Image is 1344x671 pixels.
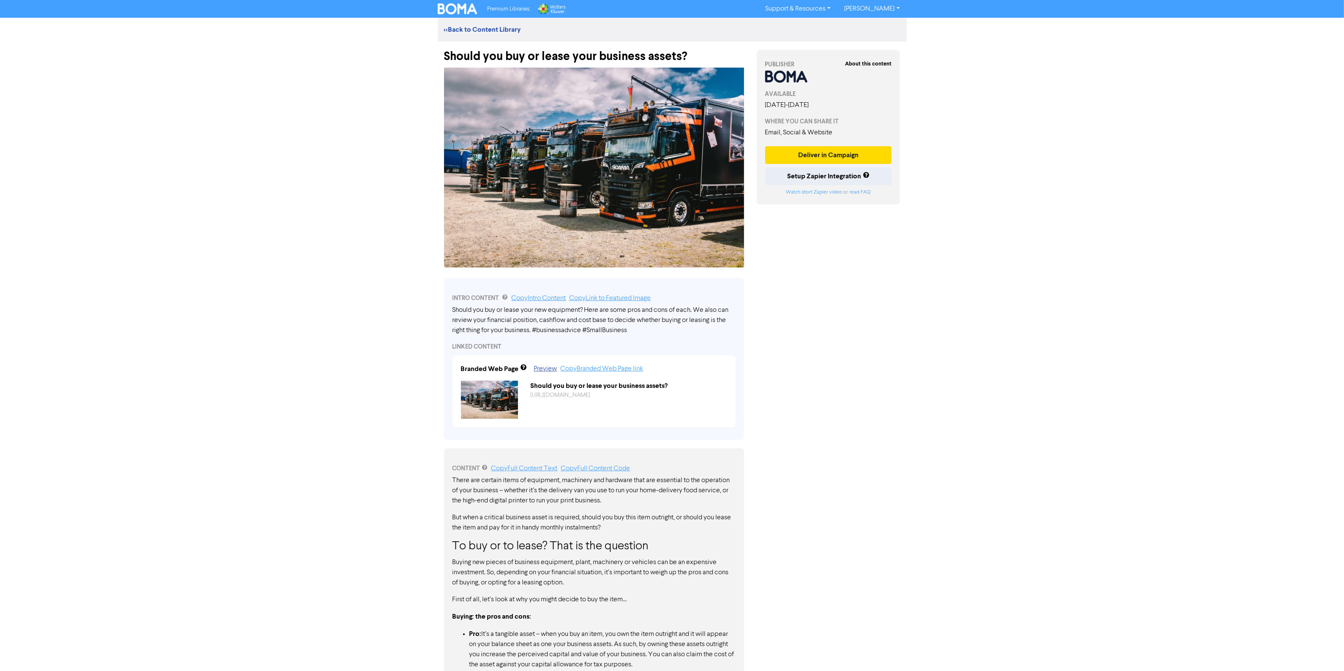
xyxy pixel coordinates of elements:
[524,391,733,400] div: https://public2.bomamarketing.com/cp/1pyba3KqLcnJs87Twyu6QE?sa=njEoIEF1
[469,630,482,638] strong: Pro:
[453,475,736,506] p: There are certain items of equipment, machinery and hardware that are essential to the operation ...
[444,25,521,34] a: <<Back to Content Library
[758,2,837,16] a: Support & Resources
[786,190,842,195] a: Watch short Zapier video
[453,464,736,474] div: CONTENT
[1302,630,1344,671] iframe: Chat Widget
[534,366,557,372] a: Preview
[491,465,558,472] a: Copy Full Content Text
[837,2,906,16] a: [PERSON_NAME]
[849,190,870,195] a: read FAQ
[765,60,892,69] div: PUBLISHER
[561,366,643,372] a: Copy Branded Web Page link
[469,629,736,670] li: It’s a tangible asset – when you buy an item, you own the item outright and it will appear on you...
[438,3,477,14] img: BOMA Logo
[453,342,736,351] div: LINKED CONTENT
[453,612,532,621] strong: Buying: the pros and cons:
[765,188,892,196] div: or
[531,392,591,398] a: [URL][DOMAIN_NAME]
[561,465,630,472] a: Copy Full Content Code
[512,295,566,302] a: Copy Intro Content
[453,293,736,303] div: INTRO CONTENT
[845,60,891,67] strong: About this content
[765,100,892,110] div: [DATE] - [DATE]
[487,6,530,12] span: Premium Libraries:
[453,305,736,335] div: Should you buy or lease your new equipment? Here are some pros and cons of each. We also can revi...
[453,513,736,533] p: But when a critical business asset is required, should you buy this item outright, or should you ...
[570,295,651,302] a: Copy Link to Featured Image
[453,557,736,588] p: Buying new pieces of business equipment, plant, machinery or vehicles can be an expensive investm...
[453,540,736,554] h3: To buy or to lease? That is the question
[444,41,744,63] div: Should you buy or lease your business assets?
[765,117,892,126] div: WHERE YOU CAN SHARE IT
[765,167,892,185] button: Setup Zapier Integration
[765,146,892,164] button: Deliver in Campaign
[765,128,892,138] div: Email, Social & Website
[524,381,733,391] div: Should you buy or lease your business assets?
[537,3,566,14] img: Wolters Kluwer
[453,595,736,605] p: First of all, let’s look at why you might decide to buy the item…
[461,364,519,374] div: Branded Web Page
[765,90,892,98] div: AVAILABLE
